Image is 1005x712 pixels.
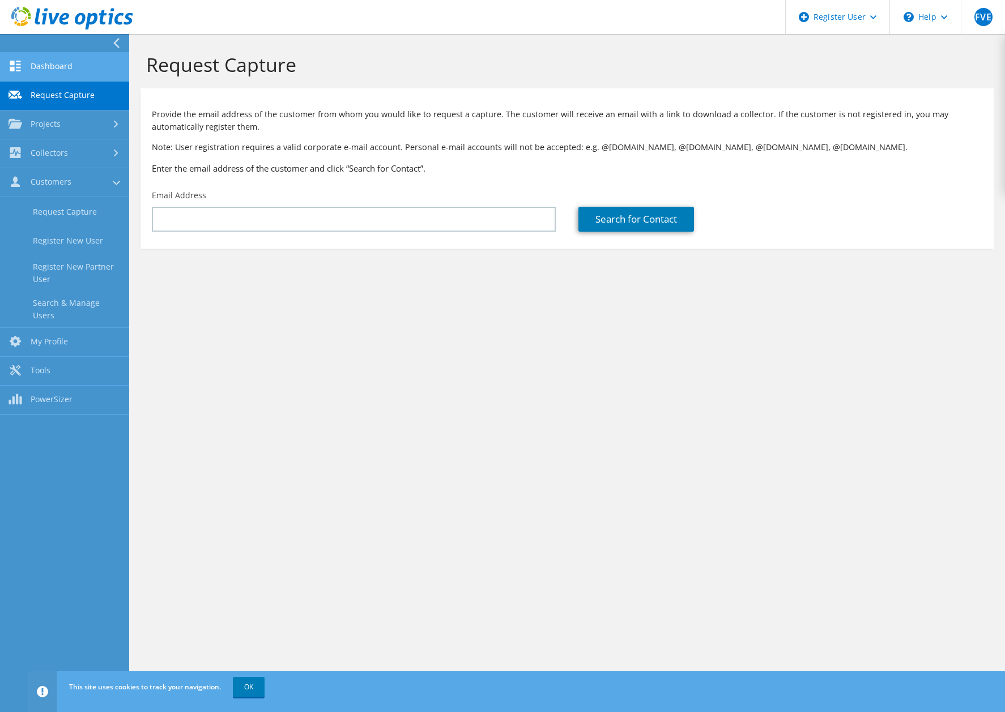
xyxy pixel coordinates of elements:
p: Note: User registration requires a valid corporate e-mail account. Personal e-mail accounts will ... [152,141,982,154]
h3: Enter the email address of the customer and click “Search for Contact”. [152,162,982,174]
h1: Request Capture [146,53,982,76]
span: FVE [974,8,993,26]
p: Provide the email address of the customer from whom you would like to request a capture. The cust... [152,108,982,133]
a: Search for Contact [578,207,694,232]
a: OK [233,677,265,697]
svg: \n [904,12,914,22]
label: Email Address [152,190,206,201]
span: This site uses cookies to track your navigation. [69,682,221,692]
